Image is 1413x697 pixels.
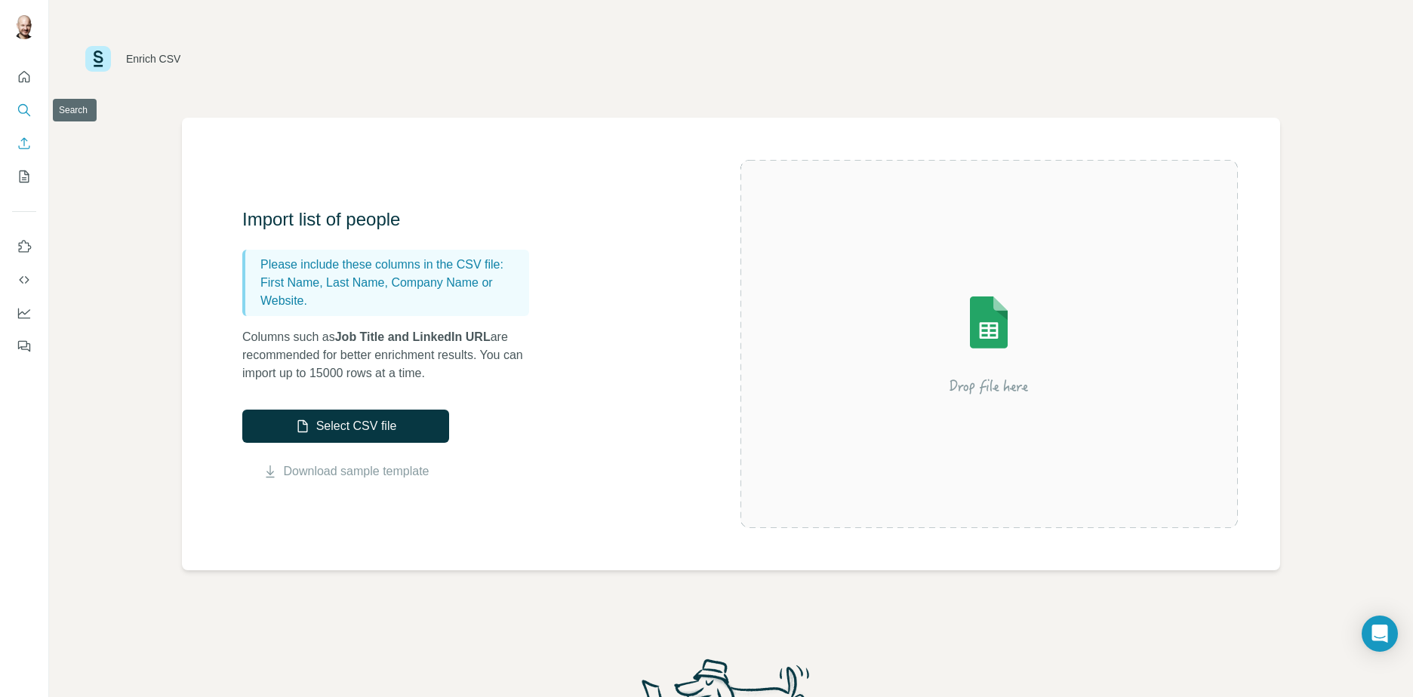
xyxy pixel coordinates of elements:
[12,163,36,190] button: My lists
[1362,616,1398,652] div: Open Intercom Messenger
[335,330,491,343] span: Job Title and LinkedIn URL
[242,207,544,232] h3: Import list of people
[12,97,36,124] button: Search
[12,266,36,293] button: Use Surfe API
[12,299,36,327] button: Dashboard
[126,51,180,66] div: Enrich CSV
[284,462,429,481] a: Download sample template
[242,328,544,382] p: Columns such as are recommended for better enrichment results. You can import up to 15000 rows at...
[853,253,1125,434] img: Surfe Illustration - Drop file here or select below
[12,333,36,360] button: Feedback
[85,46,111,72] img: Surfe Logo
[242,462,449,481] button: Download sample template
[242,410,449,443] button: Select CSV file
[12,233,36,260] button: Use Surfe on LinkedIn
[12,63,36,91] button: Quick start
[12,15,36,39] img: Avatar
[12,130,36,157] button: Enrich CSV
[260,274,523,310] p: First Name, Last Name, Company Name or Website.
[260,256,523,274] p: Please include these columns in the CSV file:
